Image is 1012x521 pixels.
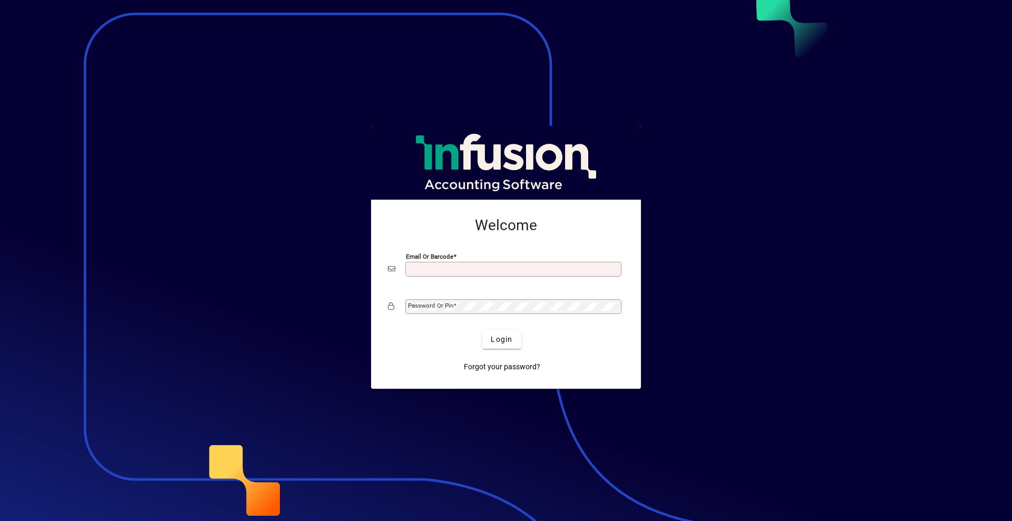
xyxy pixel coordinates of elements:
[388,217,624,234] h2: Welcome
[460,357,544,376] a: Forgot your password?
[482,330,521,349] button: Login
[464,361,540,372] span: Forgot your password?
[491,334,512,345] span: Login
[406,253,453,260] mat-label: Email or Barcode
[408,302,453,309] mat-label: Password or Pin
